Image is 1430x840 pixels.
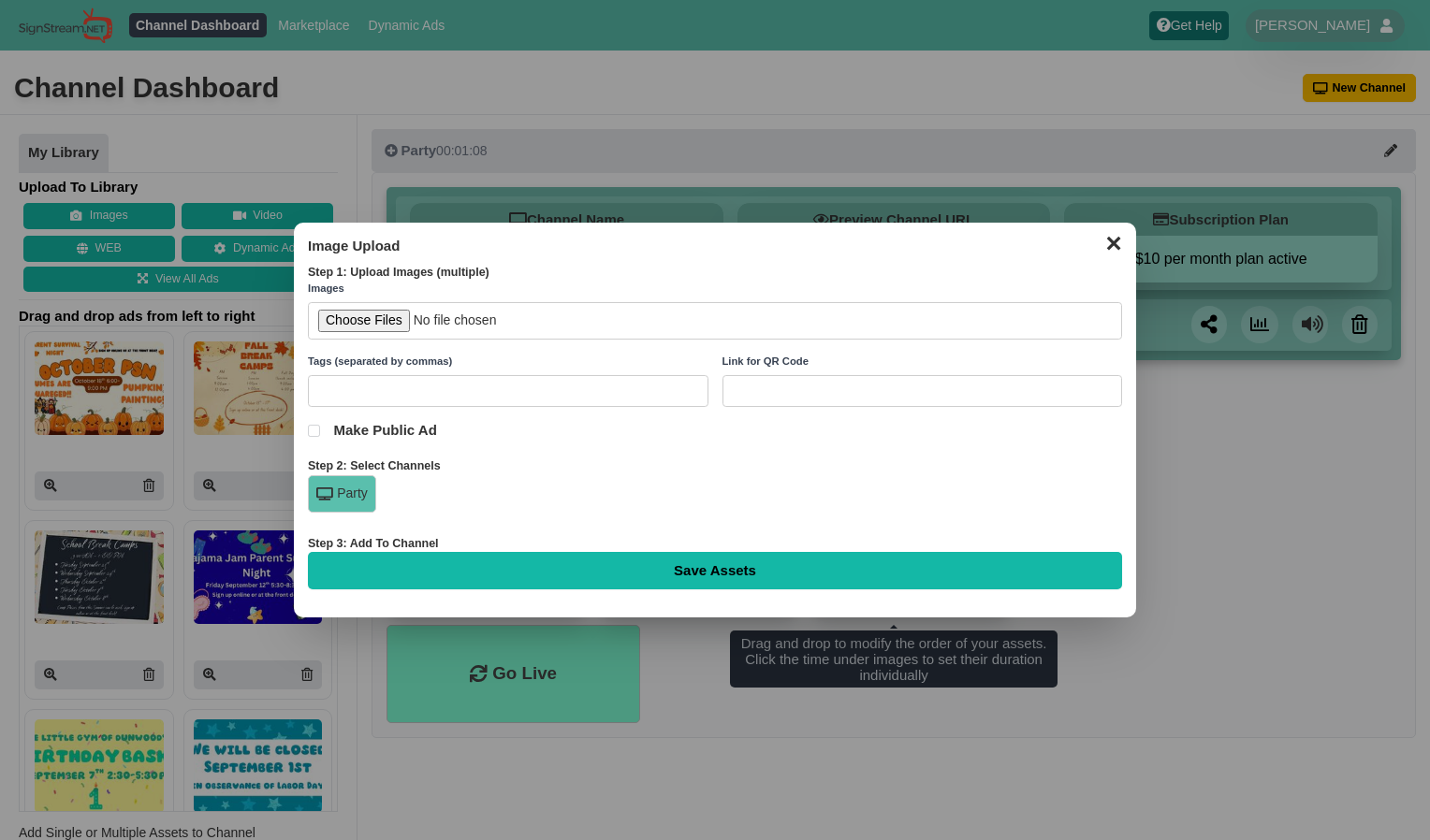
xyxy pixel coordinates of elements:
[308,354,708,370] label: Tags (separated by commas)
[308,536,1122,553] div: Step 3: Add To Channel
[308,265,1122,282] div: Step 1: Upload Images (multiple)
[308,475,376,513] div: Party
[1095,227,1131,255] button: ✕
[308,552,1122,589] input: Save Assets
[308,421,1122,440] label: Make Public Ad
[308,281,1122,297] label: Images
[722,354,1123,370] label: Link for QR Code
[308,237,1122,255] h3: Image Upload
[308,458,1122,475] div: Step 2: Select Channels
[308,425,320,437] input: Make Public Ad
